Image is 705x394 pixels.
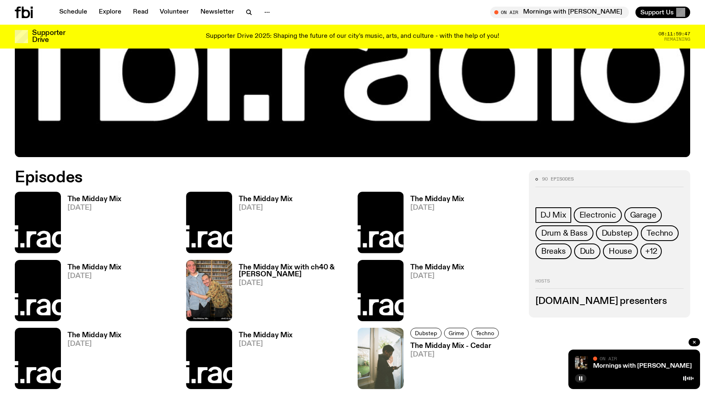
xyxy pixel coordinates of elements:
span: Electronic [579,211,616,220]
h3: The Midday Mix [67,332,121,339]
a: Read [128,7,153,18]
a: Techno [471,328,499,338]
img: Sam blankly stares at the camera, brightly lit by a camera flash wearing a hat collared shirt and... [575,356,588,369]
a: Breaks [535,243,572,259]
a: The Midday Mix with ch40 & [PERSON_NAME][DATE] [232,264,347,321]
span: [DATE] [239,280,347,287]
span: Grime [449,330,464,336]
a: The Midday Mix[DATE] [61,196,121,253]
a: House [603,243,638,259]
a: The Midday Mix[DATE] [404,264,464,321]
h3: The Midday Mix [410,196,464,203]
span: House [609,247,632,256]
span: [DATE] [410,273,464,280]
a: The Midday Mix - Cedar[DATE] [404,343,501,389]
span: [DATE] [239,204,293,211]
p: Supporter Drive 2025: Shaping the future of our city’s music, arts, and culture - with the help o... [206,33,499,40]
a: Electronic [574,207,622,223]
a: Mornings with [PERSON_NAME] [593,363,692,369]
span: On Air [600,356,617,361]
a: Grime [444,328,469,338]
span: [DATE] [67,204,121,211]
span: Remaining [664,37,690,42]
span: Garage [630,211,656,220]
span: Support Us [640,9,674,16]
a: The Midday Mix[DATE] [232,332,293,389]
span: Techno [476,330,494,336]
h2: Episodes [15,170,462,185]
span: [DATE] [410,204,464,211]
a: Dubstep [596,225,639,241]
span: +12 [645,247,657,256]
button: +12 [640,243,662,259]
a: Volunteer [155,7,194,18]
span: 08:11:59:47 [658,32,690,36]
a: The Midday Mix[DATE] [232,196,293,253]
span: Dubstep [415,330,437,336]
a: Garage [624,207,662,223]
a: Newsletter [195,7,239,18]
a: Drum & Bass [535,225,593,241]
a: Explore [94,7,126,18]
span: DJ Mix [540,211,566,220]
a: The Midday Mix[DATE] [61,332,121,389]
span: Drum & Bass [541,229,588,238]
span: Dub [580,247,595,256]
span: [DATE] [239,341,293,348]
span: [DATE] [67,273,121,280]
h2: Hosts [535,279,684,289]
h3: The Midday Mix [67,196,121,203]
button: Support Us [635,7,690,18]
span: Dubstep [602,229,633,238]
span: [DATE] [67,341,121,348]
span: Techno [647,229,673,238]
a: DJ Mix [535,207,571,223]
h3: The Midday Mix - Cedar [410,343,501,350]
h3: The Midday Mix [239,332,293,339]
a: Dubstep [410,328,442,338]
h3: The Midday Mix [239,196,293,203]
h3: Supporter Drive [32,30,65,44]
h3: The Midday Mix [67,264,121,271]
a: The Midday Mix[DATE] [61,264,121,321]
span: [DATE] [410,351,501,358]
span: Breaks [541,247,566,256]
a: Techno [641,225,679,241]
a: Dub [574,243,600,259]
h3: The Midday Mix with ch40 & [PERSON_NAME] [239,264,347,278]
h3: [DOMAIN_NAME] presenters [535,297,684,306]
h3: The Midday Mix [410,264,464,271]
a: Schedule [54,7,92,18]
a: The Midday Mix[DATE] [404,196,464,253]
button: On AirMornings with [PERSON_NAME] [490,7,629,18]
span: 90 episodes [542,177,574,181]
